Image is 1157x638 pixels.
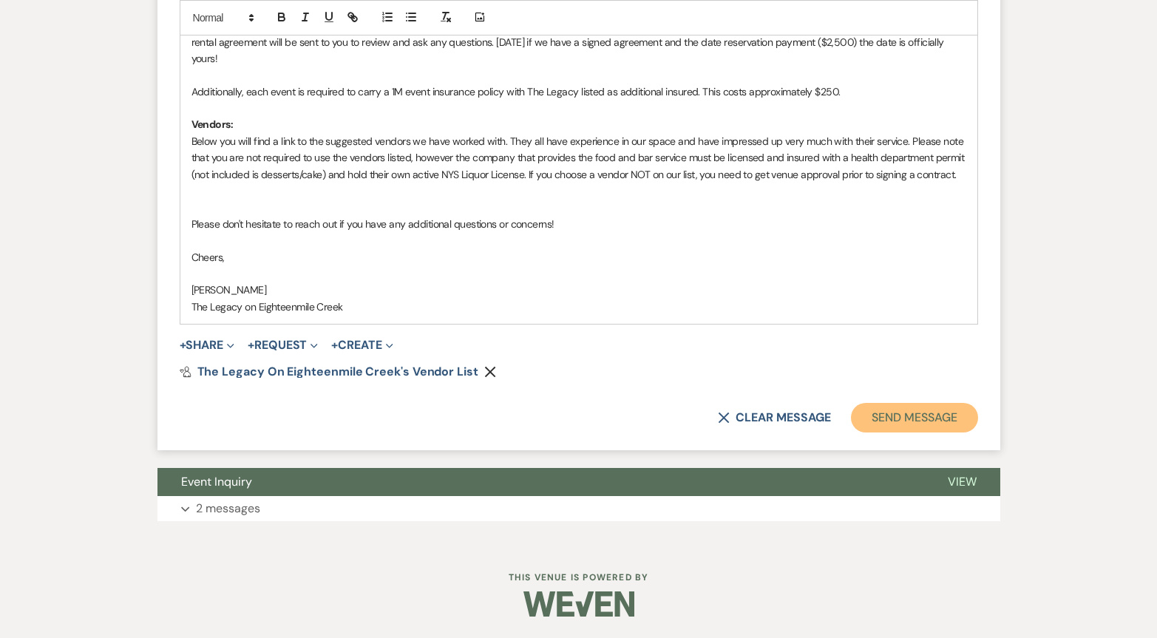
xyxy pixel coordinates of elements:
[248,339,254,351] span: +
[191,118,234,131] strong: Vendors:
[248,339,318,351] button: Request
[181,474,252,489] span: Event Inquiry
[180,339,235,351] button: Share
[191,282,966,298] p: [PERSON_NAME]
[191,249,966,265] p: Cheers,
[157,468,924,496] button: Event Inquiry
[523,578,634,630] img: Weven Logo
[197,364,478,379] span: The Legacy on Eighteenmile Creek's Vendor List
[196,499,260,518] p: 2 messages
[180,366,478,378] a: The Legacy on Eighteenmile Creek's Vendor List
[924,468,1000,496] button: View
[157,496,1000,521] button: 2 messages
[948,474,977,489] span: View
[191,84,966,100] p: Additionally, each event is required to carry a 1M event insurance policy with The Legacy listed ...
[331,339,338,351] span: +
[331,339,393,351] button: Create
[191,216,966,232] p: Please don't hesitate to reach out if you have any additional questions or concerns!
[191,299,966,315] p: The Legacy on Eighteenmile Creek
[718,412,830,424] button: Clear message
[180,339,186,351] span: +
[851,403,977,432] button: Send Message
[191,133,966,183] p: Below you will find a link to the suggested vendors we have worked with. They all have experience...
